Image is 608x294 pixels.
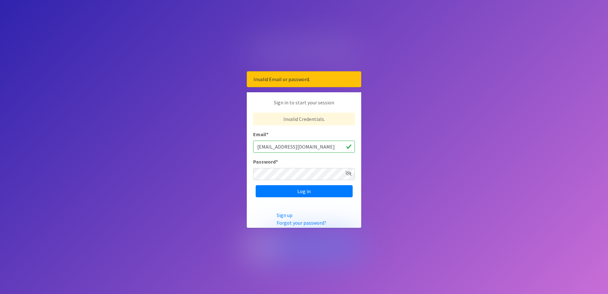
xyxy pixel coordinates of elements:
[253,130,268,138] label: Email
[256,185,353,197] input: Log in
[253,158,278,165] label: Password
[277,212,293,218] a: Sign up
[266,131,268,137] abbr: required
[247,71,361,87] div: Invalid Email or password.
[253,99,355,113] p: Sign in to start your session
[247,34,361,66] img: Human Essentials
[277,220,326,226] a: Forgot your password?
[253,113,355,125] p: Invalid Credentials.
[276,158,278,165] abbr: required
[247,233,361,261] img: Sign in with Google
